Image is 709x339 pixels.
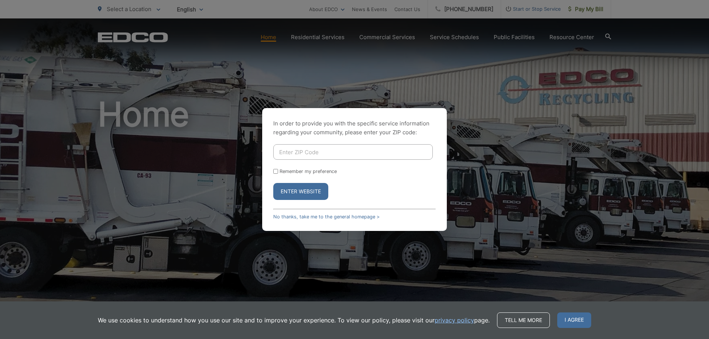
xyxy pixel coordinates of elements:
[280,169,337,174] label: Remember my preference
[273,119,436,137] p: In order to provide you with the specific service information regarding your community, please en...
[98,316,490,325] p: We use cookies to understand how you use our site and to improve your experience. To view our pol...
[273,183,328,200] button: Enter Website
[497,312,550,328] a: Tell me more
[557,312,591,328] span: I agree
[273,144,433,160] input: Enter ZIP Code
[435,316,474,325] a: privacy policy
[273,214,380,219] a: No thanks, take me to the general homepage >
